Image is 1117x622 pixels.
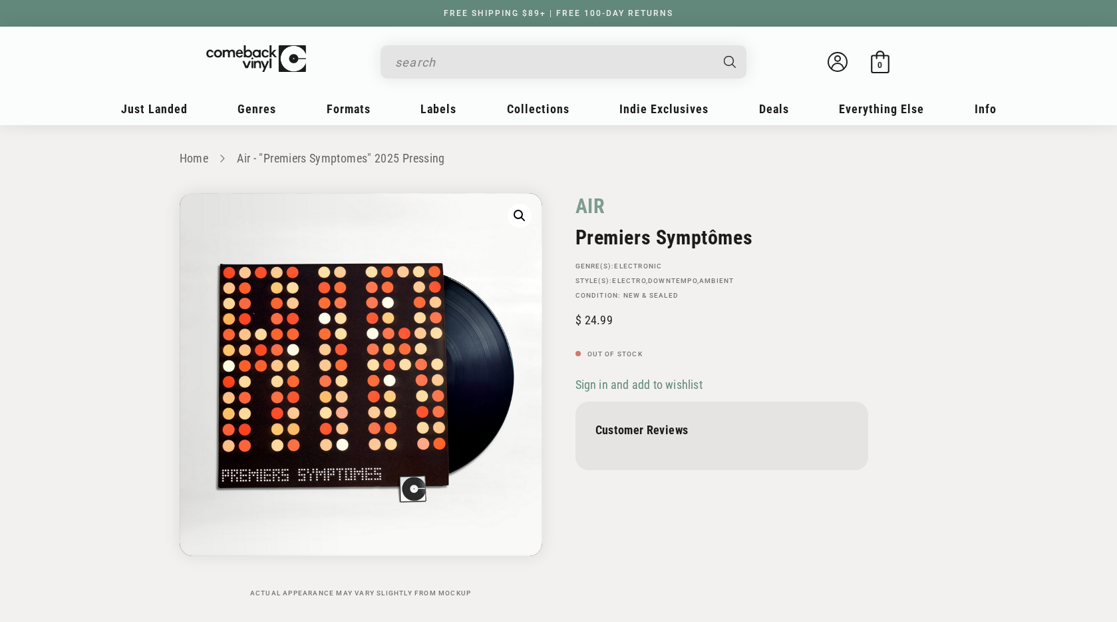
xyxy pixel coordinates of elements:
p: STYLE(S): , , [575,277,868,285]
span: Indie Exclusives [619,102,709,116]
span: Sign in and add to wishlist [575,378,703,392]
p: Customer Reviews [595,423,848,437]
span: Labels [420,102,456,116]
a: AIR [575,193,605,219]
p: Actual appearance may vary slightly from mockup [180,589,542,597]
span: Genres [238,102,276,116]
button: Sign in and add to wishlist [575,377,707,392]
span: Collections [507,102,569,116]
span: Everything Else [839,102,924,116]
a: FREE SHIPPING $89+ | FREE 100-DAY RETURNS [430,9,687,18]
a: Electronic [614,262,662,270]
span: $ [575,313,581,327]
span: 0 [878,60,882,70]
p: GENRE(S): [575,262,868,270]
a: Electro [612,277,645,284]
button: Search [712,45,748,79]
p: Out of stock [575,350,868,358]
span: Formats [327,102,371,116]
a: Home [180,151,208,165]
p: Condition: New & Sealed [575,292,868,300]
input: search [395,49,711,76]
nav: breadcrumbs [180,149,938,168]
span: 24.99 [575,313,613,327]
span: Just Landed [121,102,188,116]
media-gallery: Gallery Viewer [180,193,542,597]
span: Info [975,102,997,116]
div: Search [381,45,746,79]
h2: Premiers Symptômes [575,226,868,249]
a: Ambient [699,277,734,284]
a: Downtempo [648,277,697,284]
span: Deals [759,102,789,116]
a: Air - "Premiers Symptomes" 2025 Pressing [237,151,444,165]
